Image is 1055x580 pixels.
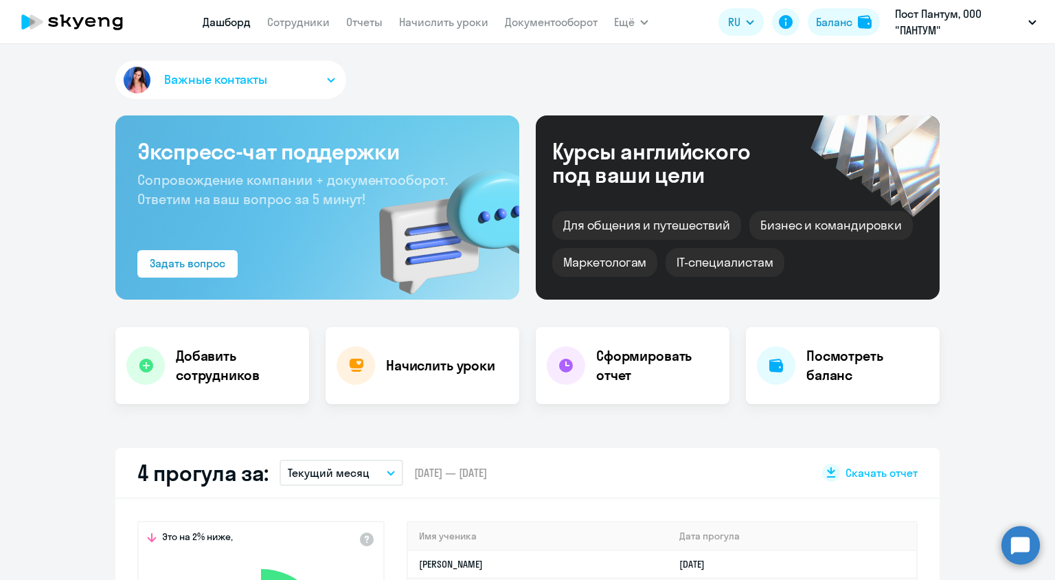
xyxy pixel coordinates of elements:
[137,250,238,278] button: Задать вопрос
[176,346,298,385] h4: Добавить сотрудников
[162,531,233,547] span: Это на 2% ниже,
[121,64,153,96] img: avatar
[888,5,1043,38] button: Пост Пантум, ООО "ПАНТУМ"
[846,465,918,480] span: Скачать отчет
[346,15,383,29] a: Отчеты
[164,71,267,89] span: Важные контакты
[115,60,346,99] button: Важные контакты
[614,14,635,30] span: Ещё
[668,522,916,550] th: Дата прогула
[137,137,497,165] h3: Экспресс-чат поддержки
[414,465,487,480] span: [DATE] — [DATE]
[280,460,403,486] button: Текущий месяц
[419,558,483,570] a: [PERSON_NAME]
[552,248,657,277] div: Маркетологам
[386,356,495,375] h4: Начислить уроки
[806,346,929,385] h4: Посмотреть баланс
[858,15,872,29] img: balance
[614,8,648,36] button: Ещё
[816,14,852,30] div: Баланс
[359,145,519,300] img: bg-img
[552,211,741,240] div: Для общения и путешествий
[666,248,784,277] div: IT-специалистам
[728,14,740,30] span: RU
[137,459,269,487] h2: 4 прогула за:
[679,558,716,570] a: [DATE]
[552,140,787,186] div: Курсы английского под ваши цели
[408,522,668,550] th: Имя ученика
[267,15,330,29] a: Сотрудники
[399,15,488,29] a: Начислить уроки
[150,255,225,271] div: Задать вопрос
[505,15,598,29] a: Документооборот
[749,211,913,240] div: Бизнес и командировки
[718,8,764,36] button: RU
[895,5,1023,38] p: Пост Пантум, ООО "ПАНТУМ"
[808,8,880,36] button: Балансbalance
[288,465,370,481] p: Текущий месяц
[596,346,718,385] h4: Сформировать отчет
[203,15,251,29] a: Дашборд
[137,171,448,208] span: Сопровождение компании + документооборот. Ответим на ваш вопрос за 5 минут!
